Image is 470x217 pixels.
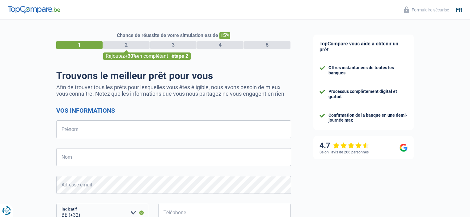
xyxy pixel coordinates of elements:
[197,41,243,49] div: 4
[103,52,191,60] div: Rajoutez en complétant l'
[117,32,218,38] span: Chance de réussite de votre simulation est de
[456,6,462,13] div: fr
[56,41,103,49] div: 1
[328,89,408,99] div: Processus complètement digital et gratuit
[320,141,369,150] div: 4.7
[171,53,188,59] span: étape 2
[320,150,369,154] div: Selon l’avis de 266 personnes
[56,107,291,114] h2: Vos informations
[125,53,137,59] span: +30%
[150,41,197,49] div: 3
[219,32,230,39] span: 15%
[328,113,408,123] div: Confirmation de la banque en une demi-journée max
[328,65,408,76] div: Offres instantanées de toutes les banques
[56,70,291,81] h1: Trouvons le meilleur prêt pour vous
[56,84,291,97] p: Afin de trouver tous les prêts pour lesquelles vous êtes éligible, nous avons besoin de mieux vou...
[244,41,290,49] div: 5
[400,5,453,15] button: Formulaire sécurisé
[313,35,414,59] div: TopCompare vous aide à obtenir un prêt
[8,6,60,13] img: TopCompare Logo
[103,41,150,49] div: 2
